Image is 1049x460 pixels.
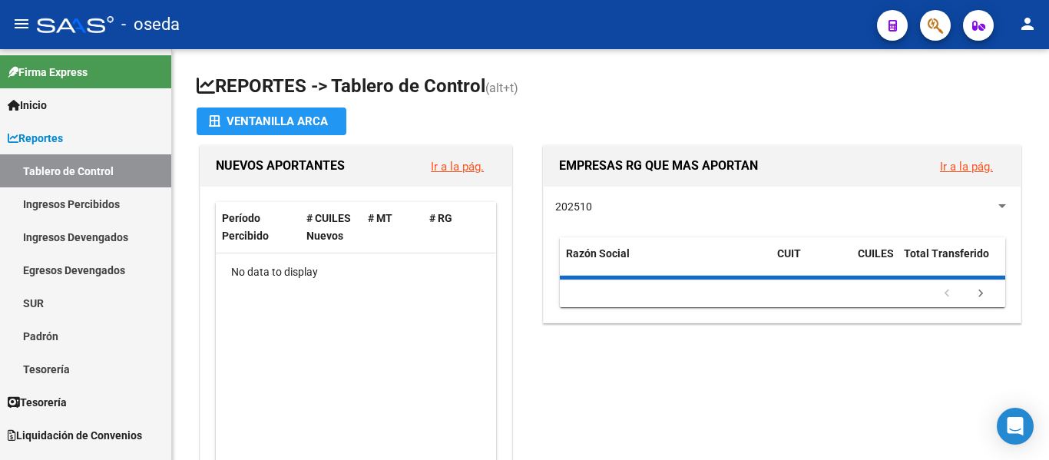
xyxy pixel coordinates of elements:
[566,247,630,260] span: Razón Social
[362,202,423,253] datatable-header-cell: # MT
[197,74,1024,101] h1: REPORTES -> Tablero de Control
[858,247,894,260] span: CUILES
[898,237,1005,288] datatable-header-cell: Total Transferido
[8,64,88,81] span: Firma Express
[216,253,495,292] div: No data to display
[559,158,758,173] span: EMPRESAS RG QUE MAS APORTAN
[12,15,31,33] mat-icon: menu
[966,286,995,303] a: go to next page
[904,247,989,260] span: Total Transferido
[1018,15,1037,33] mat-icon: person
[368,212,392,224] span: # MT
[852,237,898,288] datatable-header-cell: CUILES
[431,160,484,174] a: Ir a la pág.
[197,108,346,135] button: Ventanilla ARCA
[555,200,592,213] span: 202510
[771,237,852,288] datatable-header-cell: CUIT
[8,130,63,147] span: Reportes
[216,202,300,253] datatable-header-cell: Período Percibido
[306,212,351,242] span: # CUILES Nuevos
[216,158,345,173] span: NUEVOS APORTANTES
[940,160,993,174] a: Ir a la pág.
[560,237,771,288] datatable-header-cell: Razón Social
[8,427,142,444] span: Liquidación de Convenios
[423,202,485,253] datatable-header-cell: # RG
[300,202,362,253] datatable-header-cell: # CUILES Nuevos
[419,152,496,180] button: Ir a la pág.
[209,108,334,135] div: Ventanilla ARCA
[932,286,961,303] a: go to previous page
[222,212,269,242] span: Período Percibido
[8,394,67,411] span: Tesorería
[8,97,47,114] span: Inicio
[928,152,1005,180] button: Ir a la pág.
[485,81,518,95] span: (alt+t)
[429,212,452,224] span: # RG
[997,408,1034,445] div: Open Intercom Messenger
[777,247,801,260] span: CUIT
[121,8,180,41] span: - oseda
